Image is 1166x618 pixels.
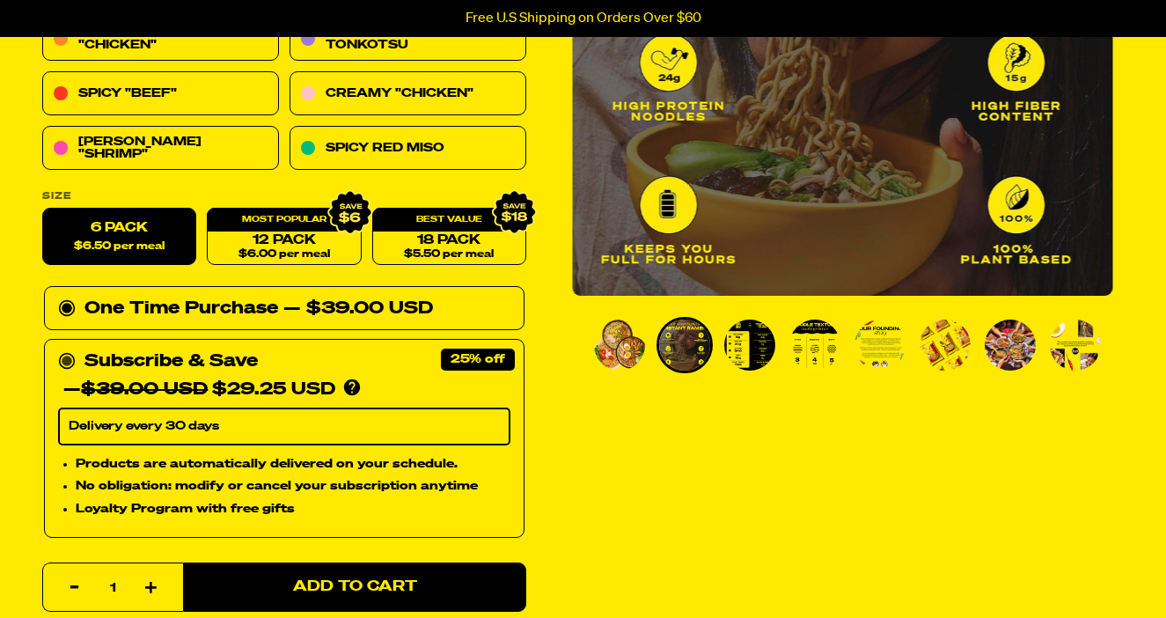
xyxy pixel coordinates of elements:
[659,320,710,371] img: Variety Vol. 1
[854,320,906,371] img: Variety Vol. 1
[656,317,713,373] li: Go to slide 2
[58,295,510,323] div: One Time Purchase
[42,127,279,171] a: [PERSON_NAME] "Shrimp"
[404,249,494,261] span: $5.50 per meal
[722,317,778,373] li: Go to slide 3
[183,563,526,612] button: Add to Cart
[591,317,648,373] li: Go to slide 1
[84,348,258,376] div: Subscribe & Save
[466,11,701,26] p: Free U.S Shipping on Orders Over $60
[293,580,417,595] span: Add to Cart
[917,317,973,373] li: Go to slide 6
[724,320,775,371] img: Variety Vol. 1
[283,295,433,323] div: — $39.00 USD
[42,192,526,202] label: Size
[81,381,208,399] del: $39.00 USD
[1047,317,1104,373] li: Go to slide 8
[290,18,526,62] a: Roasted "Pork" Tonkotsu
[290,127,526,171] a: Spicy Red Miso
[789,320,840,371] img: Variety Vol. 1
[42,18,279,62] a: Black Garlic "Chicken"
[594,320,645,371] img: Variety Vol. 1
[920,320,971,371] img: Variety Vol. 1
[76,454,510,474] li: Products are automatically delivered on your schedule.
[42,72,279,116] a: Spicy "Beef"
[76,477,510,497] li: No obligation: modify or cancel your subscription anytime
[852,317,908,373] li: Go to slide 5
[1050,320,1101,371] img: Variety Vol. 1
[76,500,510,519] li: Loyalty Program with free gifts
[58,408,510,445] select: Subscribe & Save —$39.00 USD$29.25 USD Products are automatically delivered on your schedule. No ...
[290,72,526,116] a: Creamy "Chicken"
[985,320,1036,371] img: Variety Vol. 1
[42,209,196,266] label: 6 Pack
[787,317,843,373] li: Go to slide 4
[9,536,190,609] iframe: Marketing Popup
[74,241,165,253] span: $6.50 per meal
[572,317,1113,373] div: PDP main carousel thumbnails
[372,209,526,266] a: 18 Pack$5.50 per meal
[207,209,361,266] a: 12 Pack$6.00 per meal
[63,376,335,404] div: — $29.25 USD
[982,317,1038,373] li: Go to slide 7
[238,249,330,261] span: $6.00 per meal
